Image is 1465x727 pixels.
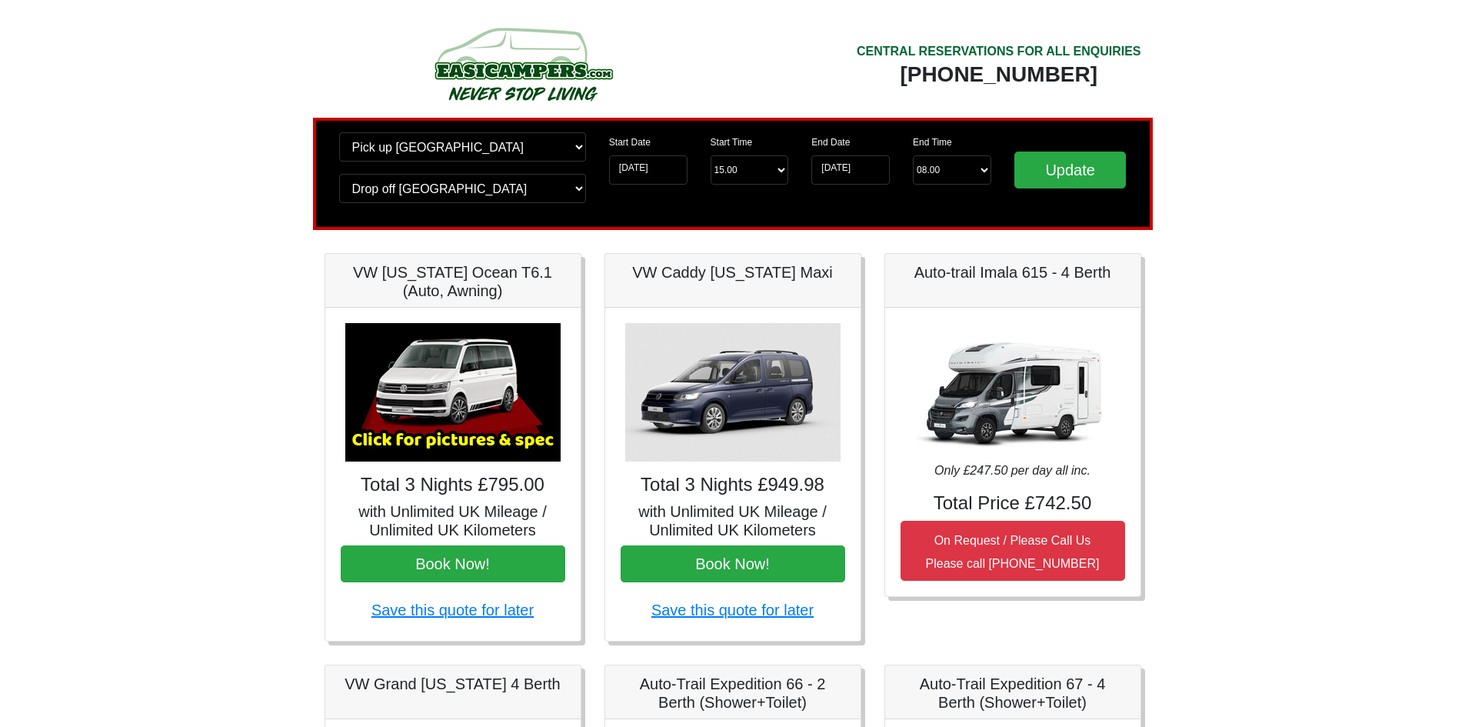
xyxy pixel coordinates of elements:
[926,534,1100,570] small: On Request / Please Call Us Please call [PHONE_NUMBER]
[811,135,850,149] label: End Date
[621,474,845,496] h4: Total 3 Nights £949.98
[377,22,669,106] img: campers-checkout-logo.png
[621,263,845,282] h5: VW Caddy [US_STATE] Maxi
[811,155,890,185] input: Return Date
[901,675,1125,712] h5: Auto-Trail Expedition 67 - 4 Berth (Shower+Toilet)
[913,135,952,149] label: End Time
[857,42,1141,61] div: CENTRAL RESERVATIONS FOR ALL ENQUIRIES
[341,263,565,300] h5: VW [US_STATE] Ocean T6.1 (Auto, Awning)
[934,464,1090,477] i: Only £247.50 per day all inc.
[341,675,565,693] h5: VW Grand [US_STATE] 4 Berth
[621,675,845,712] h5: Auto-Trail Expedition 66 - 2 Berth (Shower+Toilet)
[1014,152,1127,188] input: Update
[625,323,841,462] img: VW Caddy California Maxi
[345,323,561,462] img: VW California Ocean T6.1 (Auto, Awning)
[901,263,1125,282] h5: Auto-trail Imala 615 - 4 Berth
[609,155,688,185] input: Start Date
[711,135,753,149] label: Start Time
[901,521,1125,581] button: On Request / Please Call UsPlease call [PHONE_NUMBER]
[621,545,845,582] button: Book Now!
[857,61,1141,88] div: [PHONE_NUMBER]
[621,502,845,539] h5: with Unlimited UK Mileage / Unlimited UK Kilometers
[905,323,1120,462] img: Auto-trail Imala 615 - 4 Berth
[341,502,565,539] h5: with Unlimited UK Mileage / Unlimited UK Kilometers
[341,474,565,496] h4: Total 3 Nights £795.00
[371,602,534,619] a: Save this quote for later
[341,545,565,582] button: Book Now!
[901,492,1125,515] h4: Total Price £742.50
[609,135,651,149] label: Start Date
[651,602,814,619] a: Save this quote for later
